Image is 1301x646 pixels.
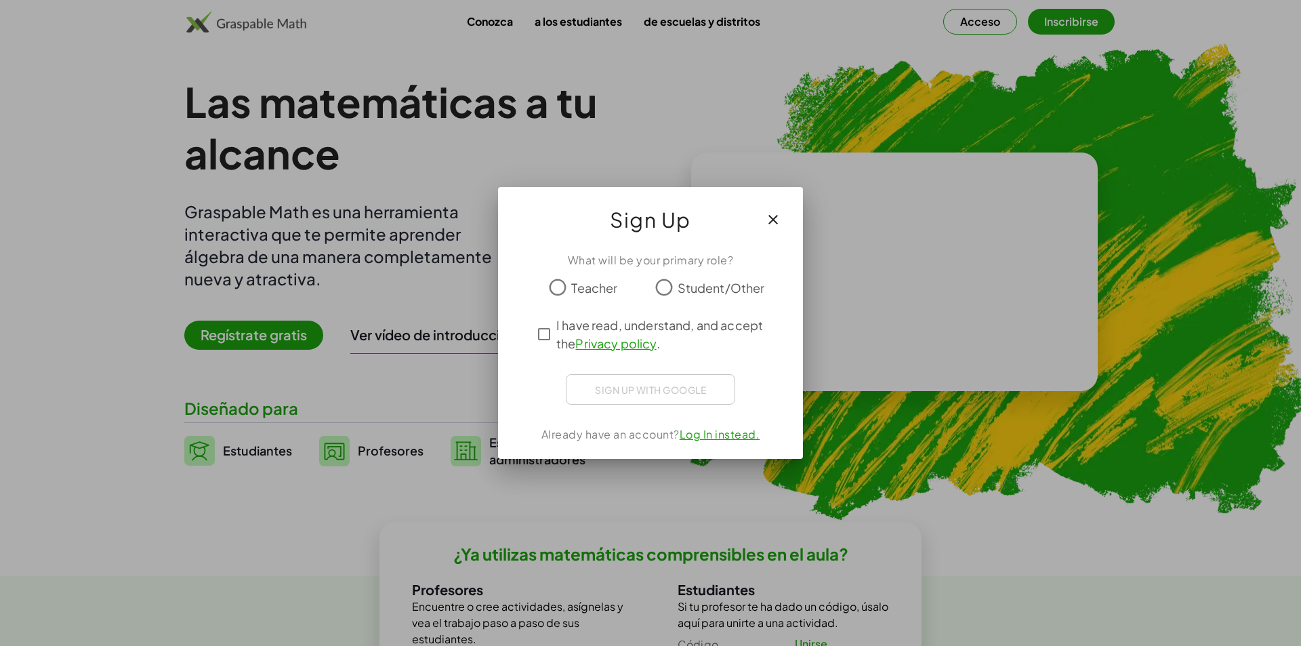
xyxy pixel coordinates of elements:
span: I have read, understand, and accept the . [556,316,769,352]
div: Already have an account? [514,426,787,443]
div: What will be your primary role? [514,252,787,268]
span: Teacher [571,279,617,297]
span: Student/Other [678,279,765,297]
span: Sign Up [610,203,691,236]
a: Log In instead. [680,427,760,441]
a: Privacy policy [575,336,656,351]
